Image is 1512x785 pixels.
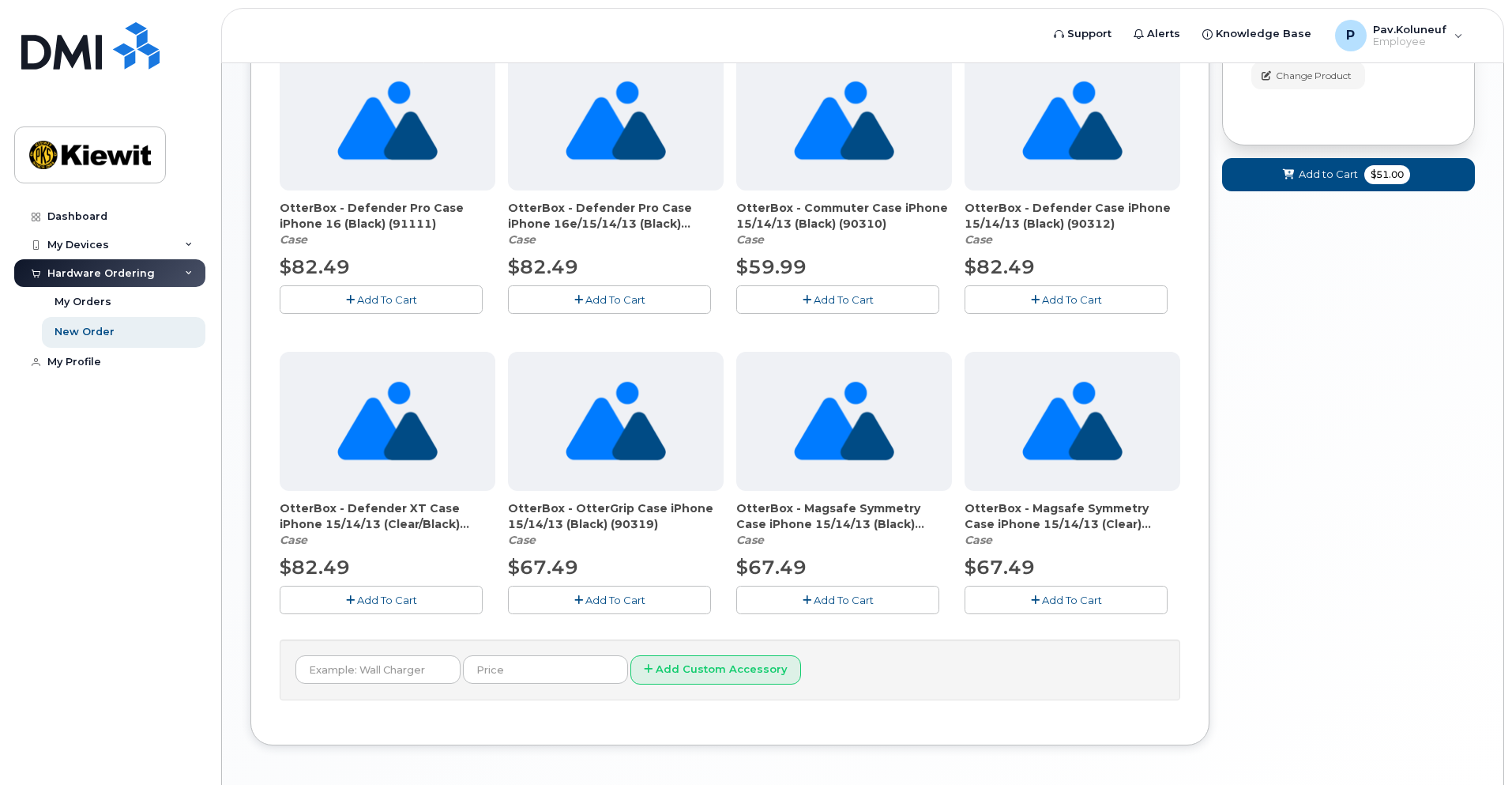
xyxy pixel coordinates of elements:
[566,51,666,191] img: no_image_found-2caef05468ed5679b831cfe6fc140e25e0c280774317ffc20a367ab7fd17291e.png
[736,200,952,232] span: OtterBox - Commuter Case iPhone 15/14/13 (Black) (90310)
[736,533,764,547] em: Case
[736,255,807,278] span: $59.99
[1324,20,1474,51] div: Pav.Koluneuf
[1364,165,1410,184] span: $51.00
[736,586,939,613] button: Add To Cart
[1147,26,1180,42] span: Alerts
[508,586,711,613] button: Add To Cart
[814,293,874,306] span: Add To Cart
[508,500,724,548] div: OtterBox - OtterGrip Case iPhone 15/14/13 (Black) (90319)
[1373,36,1446,48] span: Employee
[794,352,894,491] img: no_image_found-2caef05468ed5679b831cfe6fc140e25e0c280774317ffc20a367ab7fd17291e.png
[1022,51,1123,191] img: no_image_found-2caef05468ed5679b831cfe6fc140e25e0c280774317ffc20a367ab7fd17291e.png
[357,594,417,606] span: Add To Cart
[1042,594,1102,606] span: Add To Cart
[463,655,628,684] input: Price
[1373,23,1446,36] span: Pav.Koluneuf
[1222,158,1475,191] button: Add to Cart $51.00
[508,200,724,232] span: OtterBox - Defender Pro Case iPhone 16e/15/14/13 (Black) (91757)
[965,556,1035,579] span: $67.49
[736,232,764,247] em: Case
[1251,62,1365,89] button: Change Product
[965,200,1180,247] div: OtterBox - Defender Case iPhone 15/14/13 (Black) (90312)
[508,200,724,247] div: OtterBox - Defender Pro Case iPhone 16e/15/14/13 (Black) (91757)
[965,500,1180,548] div: OtterBox - Magsafe Symmetry Case iPhone 15/14/13 (Clear) (90315)
[736,556,807,579] span: $67.49
[965,232,992,247] em: Case
[508,285,711,313] button: Add To Cart
[1042,293,1102,306] span: Add To Cart
[1443,716,1500,773] iframe: Messenger Launcher
[280,232,307,247] em: Case
[357,293,417,306] span: Add To Cart
[965,586,1168,613] button: Add To Cart
[280,500,495,548] div: OtterBox - Defender XT Case iPhone 15/14/13 (Clear/Black) (90313)
[280,285,483,313] button: Add To Cart
[814,594,874,606] span: Add To Cart
[736,200,952,247] div: OtterBox - Commuter Case iPhone 15/14/13 (Black) (90310)
[965,500,1180,532] span: OtterBox - Magsafe Symmetry Case iPhone 15/14/13 (Clear) (90315)
[280,200,495,247] div: OtterBox - Defender Pro Case iPhone 16 (Black) (91111)
[1043,18,1123,50] a: Support
[337,51,438,191] img: no_image_found-2caef05468ed5679b831cfe6fc140e25e0c280774317ffc20a367ab7fd17291e.png
[1022,352,1123,491] img: no_image_found-2caef05468ed5679b831cfe6fc140e25e0c280774317ffc20a367ab7fd17291e.png
[736,285,939,313] button: Add To Cart
[1299,167,1358,182] span: Add to Cart
[1276,69,1352,83] span: Change Product
[508,533,536,547] em: Case
[280,586,483,613] button: Add To Cart
[508,556,578,579] span: $67.49
[1123,18,1191,50] a: Alerts
[1216,26,1311,42] span: Knowledge Base
[794,51,894,191] img: no_image_found-2caef05468ed5679b831cfe6fc140e25e0c280774317ffc20a367ab7fd17291e.png
[280,556,350,579] span: $82.49
[295,655,461,684] input: Example: Wall Charger
[965,285,1168,313] button: Add To Cart
[736,500,952,532] span: OtterBox - Magsafe Symmetry Case iPhone 15/14/13 (Black) (90314)
[965,255,1035,278] span: $82.49
[965,200,1180,232] span: OtterBox - Defender Case iPhone 15/14/13 (Black) (90312)
[508,255,578,278] span: $82.49
[585,293,645,306] span: Add To Cart
[965,533,992,547] em: Case
[337,352,438,491] img: no_image_found-2caef05468ed5679b831cfe6fc140e25e0c280774317ffc20a367ab7fd17291e.png
[566,352,666,491] img: no_image_found-2caef05468ed5679b831cfe6fc140e25e0c280774317ffc20a367ab7fd17291e.png
[585,594,645,606] span: Add To Cart
[508,500,724,532] span: OtterBox - OtterGrip Case iPhone 15/14/13 (Black) (90319)
[1346,26,1355,45] span: P
[630,655,801,685] button: Add Custom Accessory
[280,533,307,547] em: Case
[280,255,350,278] span: $82.49
[280,500,495,532] span: OtterBox - Defender XT Case iPhone 15/14/13 (Clear/Black) (90313)
[280,200,495,232] span: OtterBox - Defender Pro Case iPhone 16 (Black) (91111)
[736,500,952,548] div: OtterBox - Magsafe Symmetry Case iPhone 15/14/13 (Black) (90314)
[508,232,536,247] em: Case
[1067,26,1111,42] span: Support
[1191,18,1322,50] a: Knowledge Base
